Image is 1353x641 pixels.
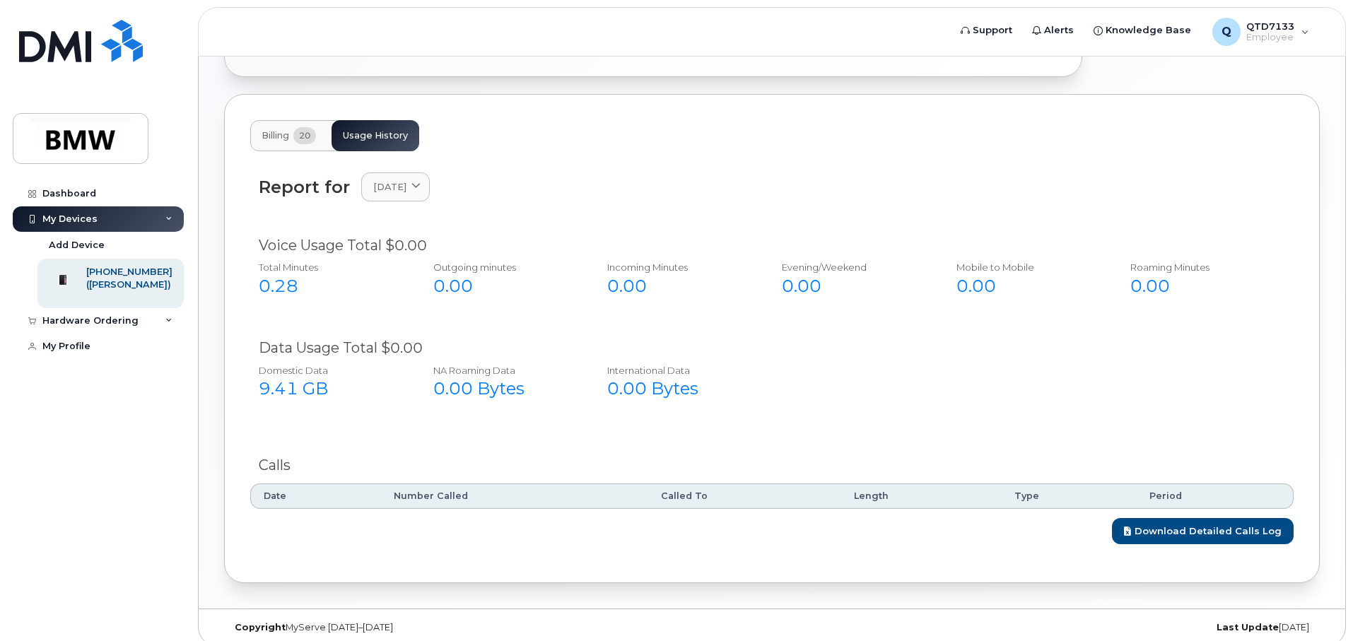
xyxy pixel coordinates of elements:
span: [DATE] [373,180,406,194]
div: Domestic Data [259,364,402,377]
div: Evening/Weekend [782,261,925,274]
div: Outgoing minutes [433,261,577,274]
th: Type [1002,483,1136,509]
span: Q [1222,23,1231,40]
div: Roaming Minutes [1130,261,1274,274]
div: MyServe [DATE]–[DATE] [224,622,590,633]
div: 0.00 [956,274,1100,298]
div: Report for [259,177,350,196]
div: 0.00 [1130,274,1274,298]
div: 0.00 [782,274,925,298]
a: Alerts [1022,16,1084,45]
div: 0.00 [433,274,577,298]
div: 0.00 [607,274,751,298]
div: Voice Usage Total $0.00 [259,235,1285,256]
a: Knowledge Base [1084,16,1201,45]
div: NA Roaming Data [433,364,577,377]
div: Data Usage Total $0.00 [259,338,1285,358]
div: Incoming Minutes [607,261,751,274]
th: Length [841,483,1002,509]
div: 0.00 Bytes [433,377,577,401]
a: Download Detailed Calls Log [1112,518,1294,544]
div: International Data [607,364,751,377]
a: Support [951,16,1022,45]
strong: Last Update [1217,622,1279,633]
span: Billing [262,130,289,141]
span: 20 [293,127,316,144]
th: Called To [648,483,841,509]
div: Calls [259,455,1285,476]
strong: Copyright [235,622,286,633]
span: Alerts [1044,23,1074,37]
div: 9.41 GB [259,377,402,401]
span: Support [973,23,1012,37]
div: QTD7133 [1202,18,1319,46]
th: Number Called [381,483,648,509]
div: 0.28 [259,274,402,298]
div: Mobile to Mobile [956,261,1100,274]
div: 0.00 Bytes [607,377,751,401]
div: Total Minutes [259,261,402,274]
span: QTD7133 [1246,20,1294,32]
th: Period [1137,483,1294,509]
iframe: Messenger Launcher [1291,580,1342,630]
th: Date [250,483,381,509]
span: Employee [1246,32,1294,43]
span: Knowledge Base [1106,23,1191,37]
a: [DATE] [361,172,430,201]
div: [DATE] [954,622,1320,633]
